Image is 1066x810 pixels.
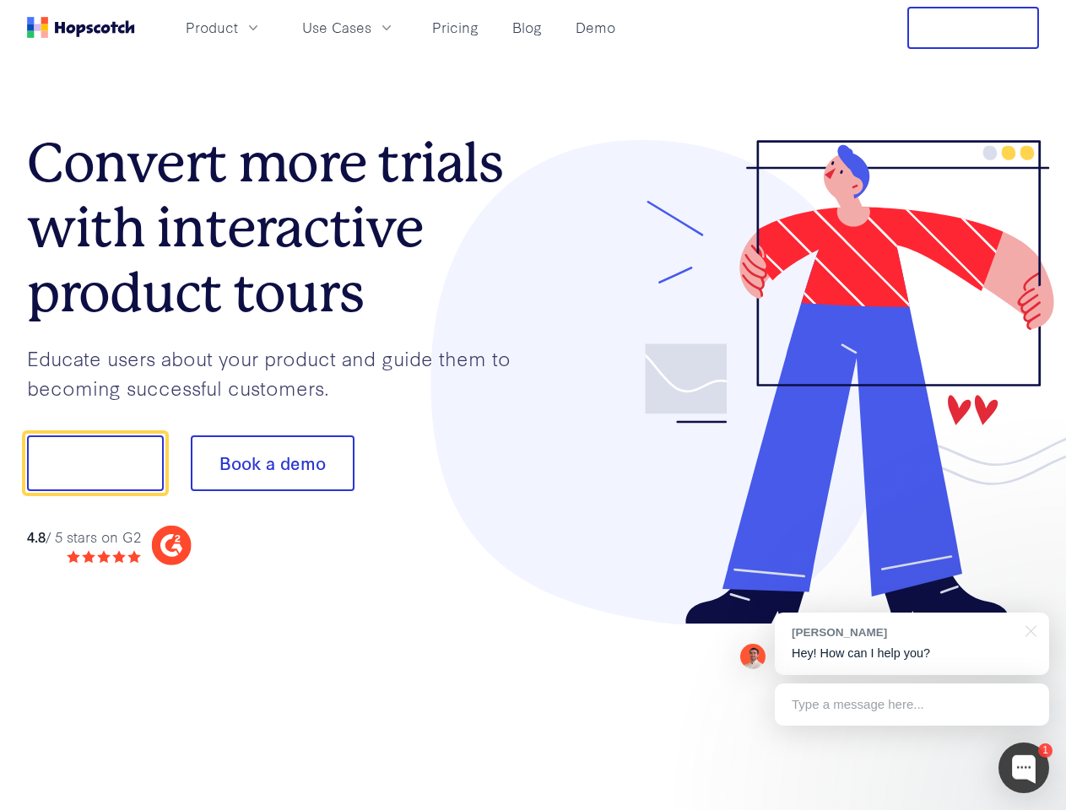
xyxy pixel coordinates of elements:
a: Home [27,17,135,38]
a: Demo [569,13,622,41]
strong: 4.8 [27,526,46,546]
span: Product [186,17,238,38]
button: Show me! [27,435,164,491]
span: Use Cases [302,17,371,38]
button: Product [176,13,272,41]
button: Use Cases [292,13,405,41]
a: Pricing [425,13,485,41]
a: Blog [506,13,549,41]
h1: Convert more trials with interactive product tours [27,131,533,325]
div: / 5 stars on G2 [27,526,141,548]
div: Type a message here... [775,683,1049,726]
div: 1 [1038,743,1052,758]
img: Mark Spera [740,644,766,669]
button: Free Trial [907,7,1039,49]
div: [PERSON_NAME] [792,624,1015,640]
p: Hey! How can I help you? [792,645,1032,662]
p: Educate users about your product and guide them to becoming successful customers. [27,343,533,402]
button: Book a demo [191,435,354,491]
